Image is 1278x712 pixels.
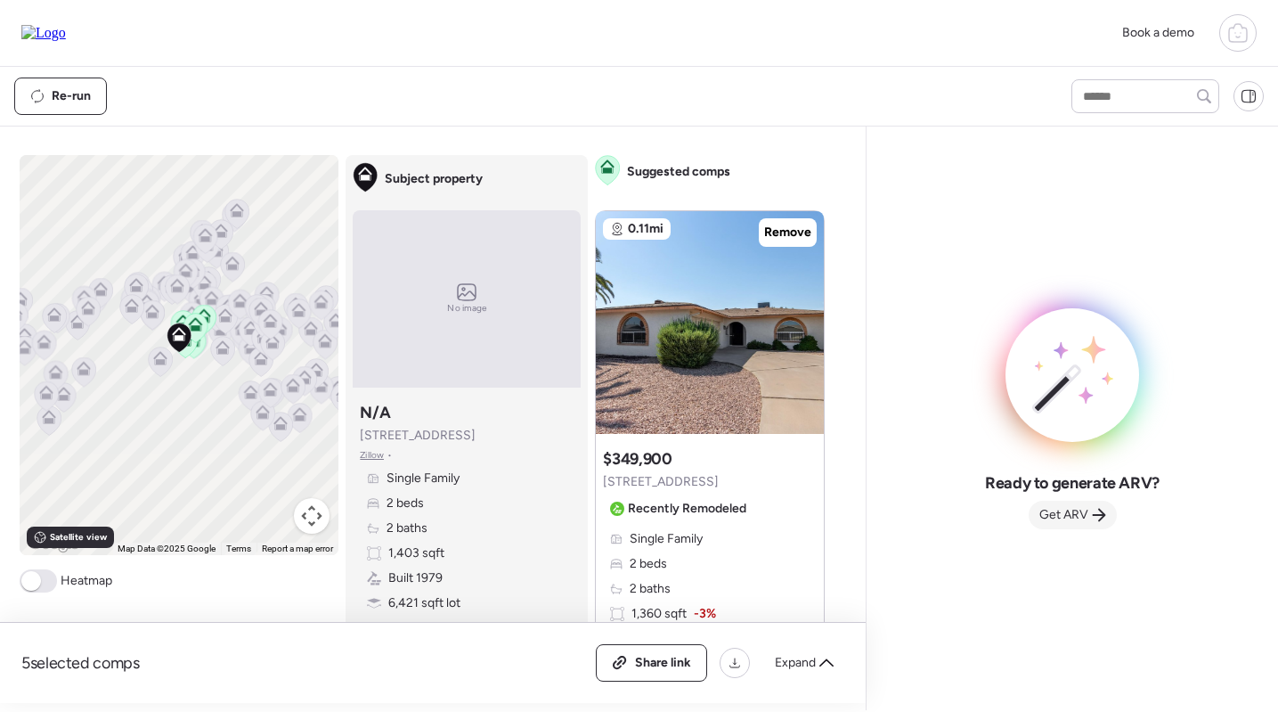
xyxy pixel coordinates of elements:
span: Subject property [385,170,483,188]
span: 0.11mi [628,220,663,238]
span: Suggested comps [627,163,730,181]
span: 2 baths [630,580,671,598]
span: • [387,448,392,462]
span: Recently Remodeled [628,500,746,518]
span: 2 baths [387,520,427,537]
h3: N/A [360,402,390,423]
span: Zillow [360,448,384,462]
span: Expand [775,654,816,672]
span: Book a demo [1122,25,1194,40]
span: Remove [764,224,811,241]
span: Re-run [52,87,91,105]
img: Logo [21,25,66,41]
span: Heatmap [61,572,112,590]
span: Garage [388,619,429,637]
span: Built 1979 [388,569,443,587]
a: Terms (opens in new tab) [226,544,251,553]
span: [STREET_ADDRESS] [360,427,476,445]
a: Report a map error [262,544,333,553]
span: 2 beds [630,555,667,573]
span: Single Family [630,530,703,548]
span: [STREET_ADDRESS] [603,473,719,491]
span: No image [447,301,486,315]
button: Map camera controls [294,498,330,534]
span: 6,421 sqft lot [388,594,460,612]
span: Ready to generate ARV? [985,472,1160,494]
h3: $349,900 [603,448,672,470]
span: 2 beds [387,495,424,512]
span: Share link [635,654,691,672]
span: Map Data ©2025 Google [118,544,216,553]
span: Satellite view [50,530,107,544]
span: 1,360 sqft [631,605,687,623]
span: -3% [694,605,716,623]
span: Single Family [387,470,460,487]
span: Get ARV [1039,506,1088,524]
span: 5 selected comps [21,652,140,674]
a: Open this area in Google Maps (opens a new window) [24,532,83,555]
img: Google [24,532,83,555]
span: 1,403 sqft [388,544,444,562]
